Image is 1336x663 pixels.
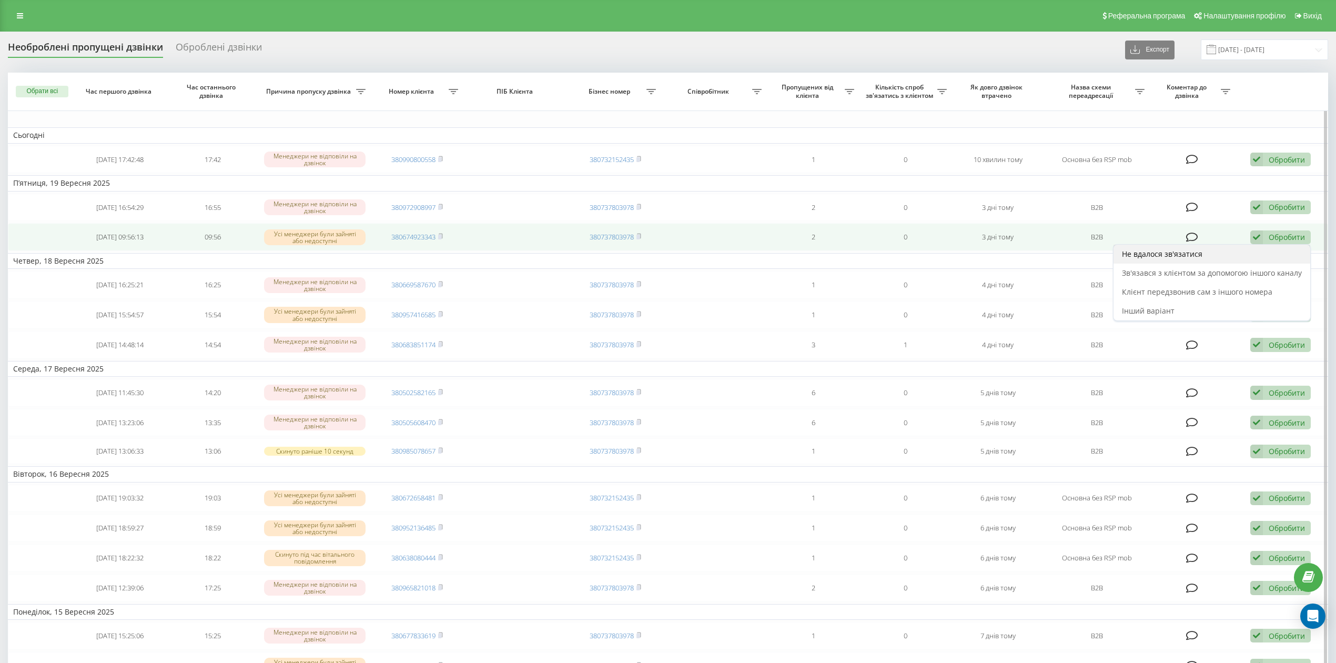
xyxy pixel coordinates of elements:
[166,271,259,299] td: 16:25
[264,520,366,536] div: Усі менеджери були зайняті або недоступні
[83,87,157,96] span: Час першого дзвінка
[590,388,634,397] a: 380737803978
[74,574,167,602] td: [DATE] 12:39:06
[8,604,1328,620] td: Понеділок, 15 Вересня 2025
[391,232,436,242] a: 380674923343
[767,379,859,407] td: 6
[859,622,952,650] td: 0
[166,544,259,572] td: 18:22
[1044,622,1150,650] td: В2В
[264,447,366,456] div: Скинуто раніше 10 секунд
[590,493,634,503] a: 380732152435
[8,361,1328,377] td: Середа, 17 Вересня 2025
[391,583,436,592] a: 380965821018
[767,271,859,299] td: 1
[376,87,449,96] span: Номер клієнта
[859,514,952,542] td: 0
[1155,83,1221,99] span: Коментар до дзвінка
[74,622,167,650] td: [DATE] 15:25:06
[1122,249,1202,259] span: Не вдалося зв'язатися
[391,493,436,503] a: 380672658481
[767,622,859,650] td: 1
[859,271,952,299] td: 0
[952,301,1045,329] td: 4 дні тому
[166,485,259,513] td: 19:03
[767,544,859,572] td: 1
[952,574,1045,602] td: 6 днів тому
[952,223,1045,251] td: 3 дні тому
[590,583,634,592] a: 380737803978
[859,301,952,329] td: 0
[264,87,356,96] span: Причина пропуску дзвінка
[1269,446,1305,456] div: Обробити
[1044,485,1150,513] td: Основна без RSP mob
[264,152,366,167] div: Менеджери не відповіли на дзвінок
[264,277,366,293] div: Менеджери не відповіли на дзвінок
[767,485,859,513] td: 1
[590,310,634,319] a: 380737803978
[264,385,366,400] div: Менеджери не відповіли на дзвінок
[1269,553,1305,563] div: Обробити
[74,379,167,407] td: [DATE] 11:45:30
[264,628,366,644] div: Менеджери не відповіли на дзвінок
[859,438,952,464] td: 0
[264,580,366,596] div: Менеджери не відповіли на дзвінок
[16,86,68,97] button: Обрати всі
[74,409,167,437] td: [DATE] 13:23:06
[1044,223,1150,251] td: В2В
[74,544,167,572] td: [DATE] 18:22:32
[8,127,1328,143] td: Сьогодні
[952,514,1045,542] td: 6 днів тому
[74,271,167,299] td: [DATE] 16:25:21
[166,146,259,174] td: 17:42
[767,194,859,222] td: 2
[1269,631,1305,641] div: Обробити
[1044,331,1150,359] td: В2В
[166,194,259,222] td: 16:55
[767,301,859,329] td: 1
[391,631,436,640] a: 380677833619
[1122,306,1175,316] span: Інший варіант
[391,418,436,427] a: 380505608470
[859,194,952,222] td: 0
[767,331,859,359] td: 3
[590,340,634,349] a: 380737803978
[590,631,634,640] a: 380737803978
[952,271,1045,299] td: 4 дні тому
[1269,340,1305,350] div: Обробити
[166,409,259,437] td: 13:35
[8,253,1328,269] td: Четвер, 18 Вересня 2025
[1108,12,1186,20] span: Реферальна програма
[590,446,634,456] a: 380737803978
[590,523,634,533] a: 380732152435
[767,223,859,251] td: 2
[859,331,952,359] td: 1
[166,331,259,359] td: 14:54
[176,42,262,58] div: Оброблені дзвінки
[666,87,752,96] span: Співробітник
[391,446,436,456] a: 380985078657
[166,574,259,602] td: 17:25
[952,544,1045,572] td: 6 днів тому
[166,514,259,542] td: 18:59
[264,550,366,566] div: Скинуто під час вітального повідомлення
[590,155,634,164] a: 380732152435
[74,438,167,464] td: [DATE] 13:06:33
[1269,155,1305,165] div: Обробити
[8,175,1328,191] td: П’ятниця, 19 Вересня 2025
[767,514,859,542] td: 1
[590,232,634,242] a: 380737803978
[767,574,859,602] td: 2
[952,409,1045,437] td: 5 днів тому
[1044,194,1150,222] td: В2В
[166,622,259,650] td: 15:25
[74,485,167,513] td: [DATE] 19:03:32
[590,280,634,289] a: 380737803978
[391,203,436,212] a: 380972908997
[166,223,259,251] td: 09:56
[391,523,436,533] a: 380952136485
[264,337,366,353] div: Менеджери не відповіли на дзвінок
[166,301,259,329] td: 15:54
[1269,388,1305,398] div: Обробити
[1049,83,1135,99] span: Назва схеми переадресації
